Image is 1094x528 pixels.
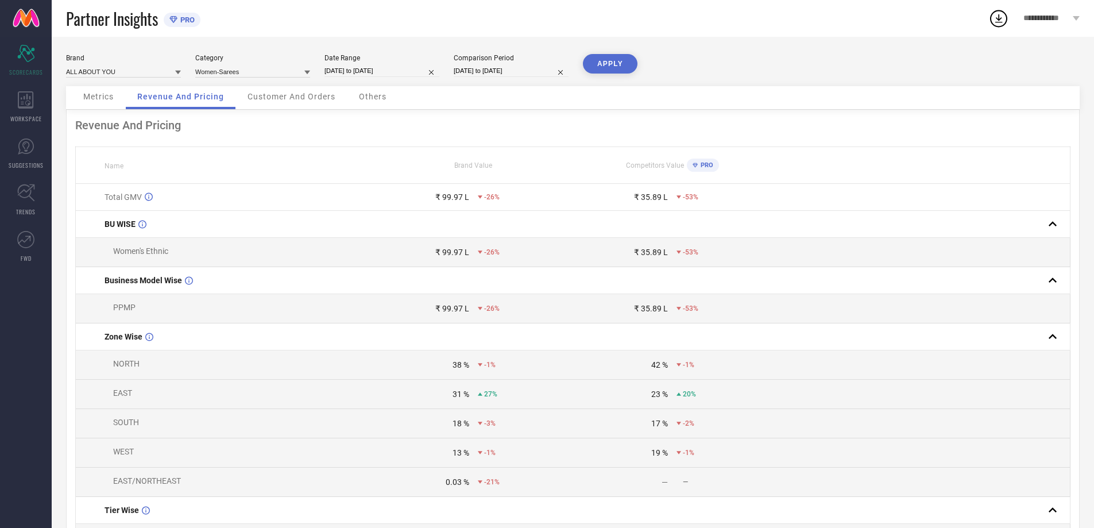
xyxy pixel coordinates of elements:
[105,332,142,341] span: Zone Wise
[435,248,469,257] div: ₹ 99.97 L
[10,114,42,123] span: WORKSPACE
[454,65,569,77] input: Select comparison period
[683,248,698,256] span: -53%
[634,192,668,202] div: ₹ 35.89 L
[453,360,469,369] div: 38 %
[324,54,439,62] div: Date Range
[484,419,496,427] span: -3%
[113,303,136,312] span: PPMP
[105,192,142,202] span: Total GMV
[484,361,496,369] span: -1%
[453,448,469,457] div: 13 %
[435,192,469,202] div: ₹ 99.97 L
[113,476,181,485] span: EAST/NORTHEAST
[359,92,386,101] span: Others
[113,246,168,256] span: Women's Ethnic
[683,193,698,201] span: -53%
[9,68,43,76] span: SCORECARDS
[248,92,335,101] span: Customer And Orders
[83,92,114,101] span: Metrics
[21,254,32,263] span: FWD
[484,193,500,201] span: -26%
[137,92,224,101] span: Revenue And Pricing
[583,54,637,74] button: APPLY
[454,161,492,169] span: Brand Value
[484,305,500,313] span: -26%
[683,390,696,398] span: 20%
[195,54,310,62] div: Category
[698,161,713,169] span: PRO
[453,419,469,428] div: 18 %
[634,304,668,313] div: ₹ 35.89 L
[66,7,158,30] span: Partner Insights
[435,304,469,313] div: ₹ 99.97 L
[484,248,500,256] span: -26%
[454,54,569,62] div: Comparison Period
[324,65,439,77] input: Select date range
[683,478,688,486] span: —
[683,305,698,313] span: -53%
[16,207,36,216] span: TRENDS
[177,16,195,24] span: PRO
[662,477,668,487] div: —
[651,448,668,457] div: 19 %
[9,161,44,169] span: SUGGESTIONS
[105,276,182,285] span: Business Model Wise
[453,390,469,399] div: 31 %
[105,506,139,515] span: Tier Wise
[66,54,181,62] div: Brand
[683,361,694,369] span: -1%
[634,248,668,257] div: ₹ 35.89 L
[988,8,1009,29] div: Open download list
[484,478,500,486] span: -21%
[626,161,684,169] span: Competitors Value
[113,447,134,456] span: WEST
[484,390,497,398] span: 27%
[105,219,136,229] span: BU WISE
[113,388,132,398] span: EAST
[651,390,668,399] div: 23 %
[683,419,694,427] span: -2%
[113,359,140,368] span: NORTH
[484,449,496,457] span: -1%
[683,449,694,457] span: -1%
[105,162,123,170] span: Name
[113,418,139,427] span: SOUTH
[75,118,1070,132] div: Revenue And Pricing
[651,360,668,369] div: 42 %
[651,419,668,428] div: 17 %
[446,477,469,487] div: 0.03 %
